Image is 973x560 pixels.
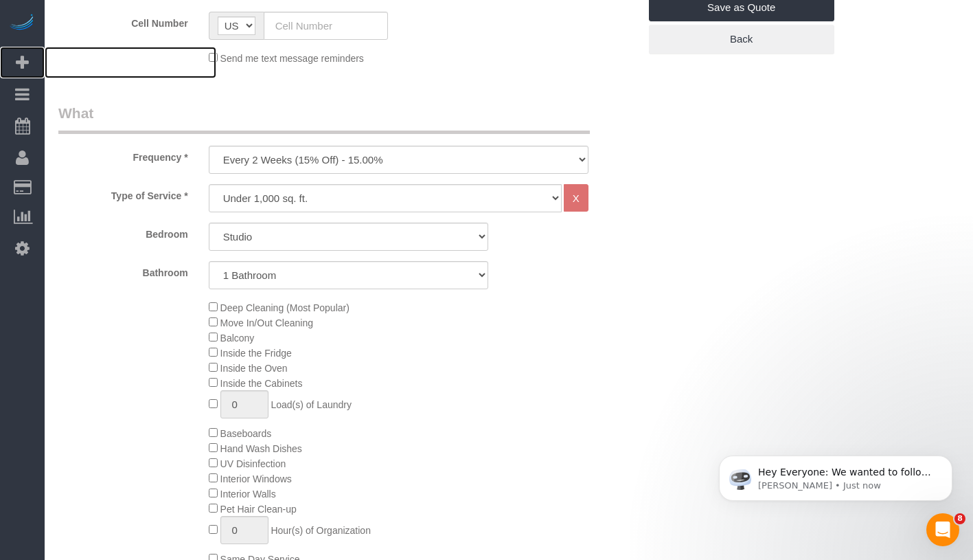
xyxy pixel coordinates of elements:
span: 8 [954,513,965,524]
iframe: Intercom notifications message [698,427,973,523]
legend: What [58,103,590,134]
span: Interior Windows [220,473,292,484]
a: Back [649,25,834,54]
span: Inside the Cabinets [220,378,303,389]
span: Balcony [220,333,255,344]
span: Hour(s) of Organization [271,525,371,536]
span: Interior Walls [220,489,276,500]
span: Baseboards [220,428,272,439]
img: Automaid Logo [8,14,36,33]
span: Inside the Oven [220,363,288,374]
p: Message from Ellie, sent Just now [60,53,237,65]
label: Type of Service * [48,184,198,203]
span: Send me text message reminders [220,53,364,64]
span: UV Disinfection [220,458,286,469]
span: Hey Everyone: We wanted to follow up and let you know we have been closely monitoring the account... [60,40,235,188]
span: Pet Hair Clean-up [220,504,297,515]
label: Cell Number [48,12,198,30]
label: Bedroom [48,223,198,241]
input: Cell Number [264,12,389,40]
span: Inside the Fridge [220,348,292,359]
iframe: Intercom live chat [926,513,959,546]
span: Move In/Out Cleaning [220,317,313,328]
span: Deep Cleaning (Most Popular) [220,302,350,313]
span: Hand Wash Dishes [220,443,302,454]
span: Load(s) of Laundry [271,399,352,410]
label: Frequency * [48,146,198,164]
label: Bathroom [48,261,198,280]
